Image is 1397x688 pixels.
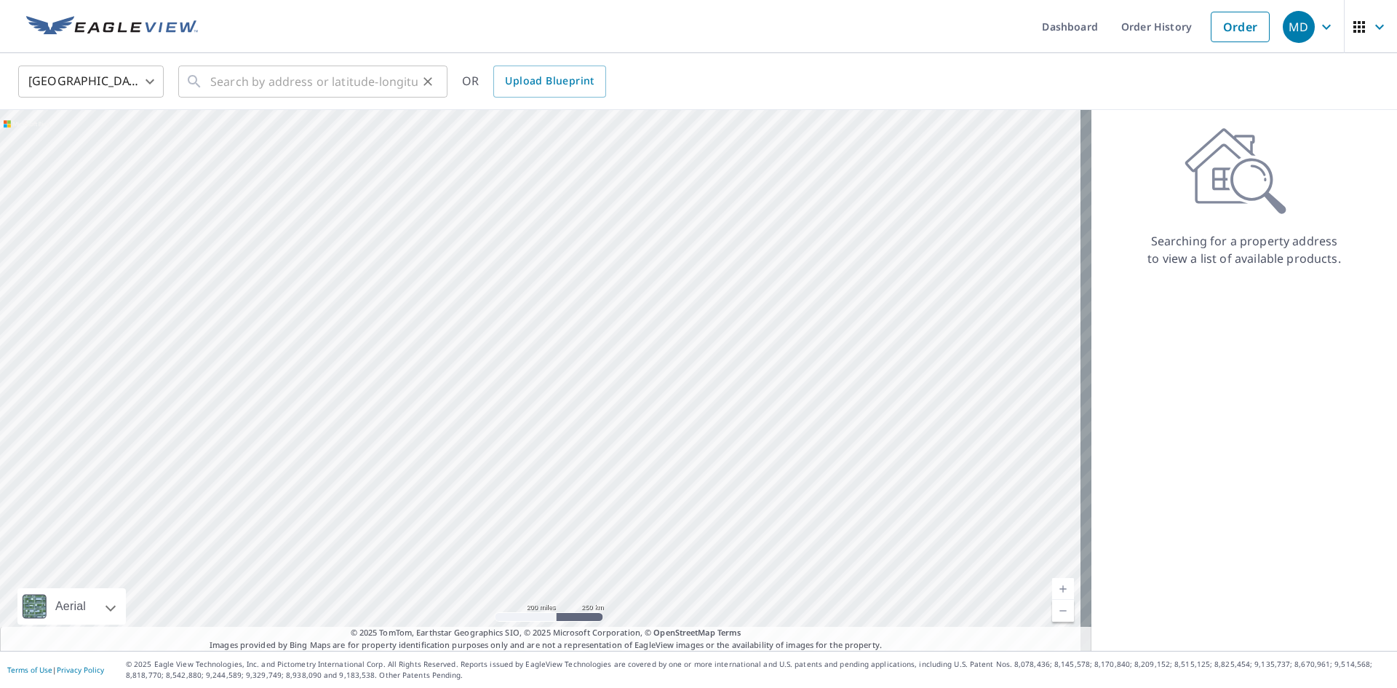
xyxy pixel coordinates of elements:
div: Aerial [51,588,90,625]
a: Terms of Use [7,665,52,675]
a: Current Level 5, Zoom In [1052,578,1074,600]
p: | [7,665,104,674]
span: Upload Blueprint [505,72,594,90]
p: © 2025 Eagle View Technologies, Inc. and Pictometry International Corp. All Rights Reserved. Repo... [126,659,1390,681]
div: OR [462,66,606,98]
button: Clear [418,71,438,92]
a: Order [1211,12,1270,42]
span: © 2025 TomTom, Earthstar Geographics SIO, © 2025 Microsoft Corporation, © [351,627,741,639]
a: Upload Blueprint [493,66,605,98]
p: Searching for a property address to view a list of available products. [1147,232,1342,267]
div: [GEOGRAPHIC_DATA] [18,61,164,102]
div: MD [1283,11,1315,43]
img: EV Logo [26,16,198,38]
a: Current Level 5, Zoom Out [1052,600,1074,622]
a: OpenStreetMap [653,627,715,638]
div: Aerial [17,588,126,625]
a: Terms [717,627,741,638]
a: Privacy Policy [57,665,104,675]
input: Search by address or latitude-longitude [210,61,418,102]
